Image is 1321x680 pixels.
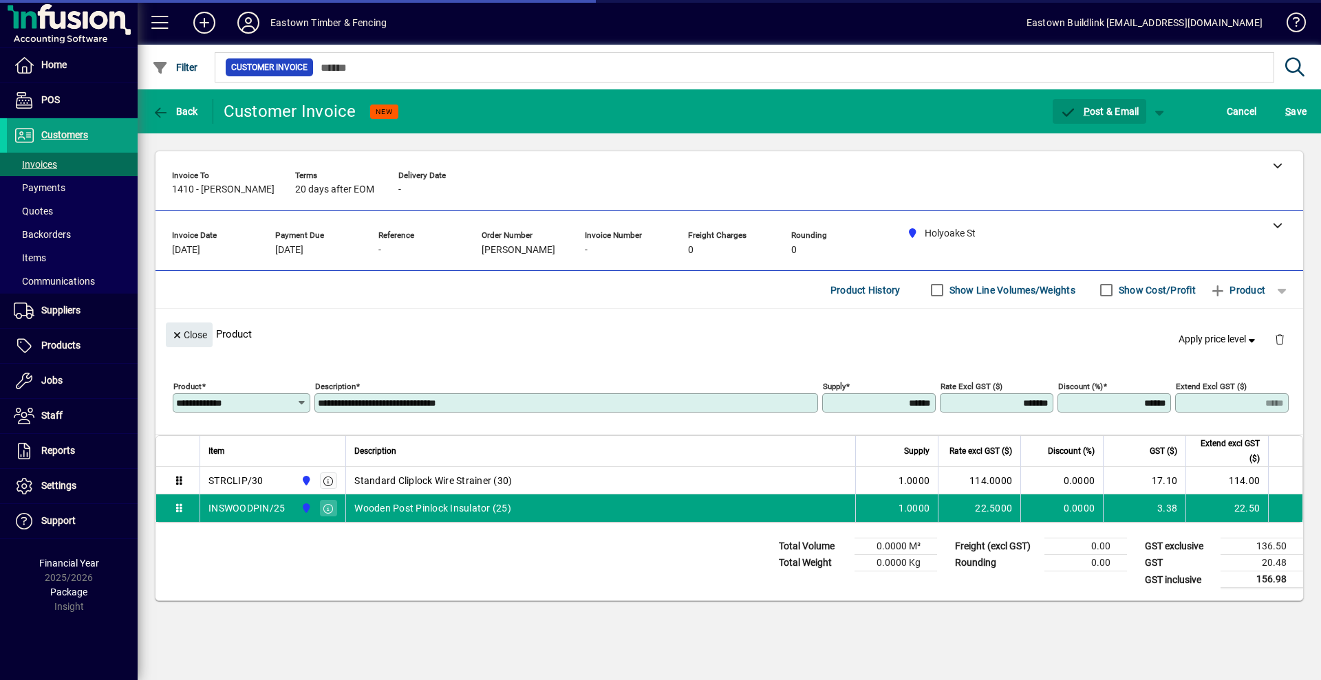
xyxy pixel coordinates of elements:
[772,538,855,555] td: Total Volume
[1227,100,1257,122] span: Cancel
[1020,467,1103,494] td: 0.0000
[138,99,213,124] app-page-header-button: Back
[152,62,198,73] span: Filter
[1221,571,1303,589] td: 156.98
[41,515,76,526] span: Support
[941,382,1002,391] mat-label: Rate excl GST ($)
[899,474,930,487] span: 1.0000
[7,364,138,398] a: Jobs
[7,246,138,270] a: Items
[7,199,138,223] a: Quotes
[7,329,138,363] a: Products
[7,294,138,328] a: Suppliers
[14,159,57,170] span: Invoices
[7,176,138,199] a: Payments
[855,555,937,571] td: 0.0000 Kg
[270,12,387,34] div: Eastown Timber & Fencing
[947,283,1075,297] label: Show Line Volumes/Weights
[904,443,930,459] span: Supply
[7,504,138,538] a: Support
[398,184,401,195] span: -
[226,10,270,35] button: Profile
[14,229,71,240] span: Backorders
[7,270,138,293] a: Communications
[14,182,65,193] span: Payments
[1185,494,1268,522] td: 22.50
[315,382,356,391] mat-label: Description
[224,100,356,122] div: Customer Invoice
[899,501,930,515] span: 1.0000
[688,245,694,256] span: 0
[208,474,264,487] div: STRCLIP/30
[825,278,906,303] button: Product History
[1263,322,1296,355] button: Delete
[41,480,76,491] span: Settings
[14,252,46,263] span: Items
[1285,100,1307,122] span: ave
[855,538,937,555] td: 0.0000 M³
[7,469,138,503] a: Settings
[41,445,75,456] span: Reports
[7,153,138,176] a: Invoices
[947,474,1012,487] div: 114.0000
[1221,555,1303,571] td: 20.48
[41,375,63,386] span: Jobs
[208,443,225,459] span: Item
[7,399,138,433] a: Staff
[791,245,797,256] span: 0
[378,245,381,256] span: -
[1179,332,1258,347] span: Apply price level
[7,434,138,468] a: Reports
[1203,278,1272,303] button: Product
[39,558,99,569] span: Financial Year
[1194,436,1260,466] span: Extend excl GST ($)
[830,279,901,301] span: Product History
[585,245,588,256] span: -
[50,586,87,597] span: Package
[1221,538,1303,555] td: 136.50
[947,501,1012,515] div: 22.5000
[275,245,303,256] span: [DATE]
[155,309,1303,359] div: Product
[354,474,512,487] span: Standard Cliplock Wire Strainer (30)
[1048,443,1095,459] span: Discount (%)
[41,410,63,421] span: Staff
[41,305,80,316] span: Suppliers
[1285,106,1291,117] span: S
[182,10,226,35] button: Add
[149,55,202,80] button: Filter
[1276,3,1304,47] a: Knowledge Base
[482,245,555,256] span: [PERSON_NAME]
[354,443,396,459] span: Description
[41,59,67,70] span: Home
[149,99,202,124] button: Back
[14,206,53,217] span: Quotes
[1020,494,1103,522] td: 0.0000
[7,223,138,246] a: Backorders
[1263,333,1296,345] app-page-header-button: Delete
[41,94,60,105] span: POS
[1210,279,1265,301] span: Product
[1150,443,1177,459] span: GST ($)
[295,184,374,195] span: 20 days after EOM
[1103,467,1185,494] td: 17.10
[1027,12,1263,34] div: Eastown Buildlink [EMAIL_ADDRESS][DOMAIN_NAME]
[1116,283,1196,297] label: Show Cost/Profit
[1176,382,1247,391] mat-label: Extend excl GST ($)
[949,443,1012,459] span: Rate excl GST ($)
[172,245,200,256] span: [DATE]
[162,328,216,340] app-page-header-button: Close
[297,473,313,488] span: Holyoake St
[231,61,308,74] span: Customer Invoice
[41,340,80,351] span: Products
[1058,382,1103,391] mat-label: Discount (%)
[772,555,855,571] td: Total Weight
[297,501,313,516] span: Holyoake St
[1103,494,1185,522] td: 3.38
[376,107,393,116] span: NEW
[823,382,846,391] mat-label: Supply
[152,106,198,117] span: Back
[7,48,138,83] a: Home
[1282,99,1310,124] button: Save
[1138,538,1221,555] td: GST exclusive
